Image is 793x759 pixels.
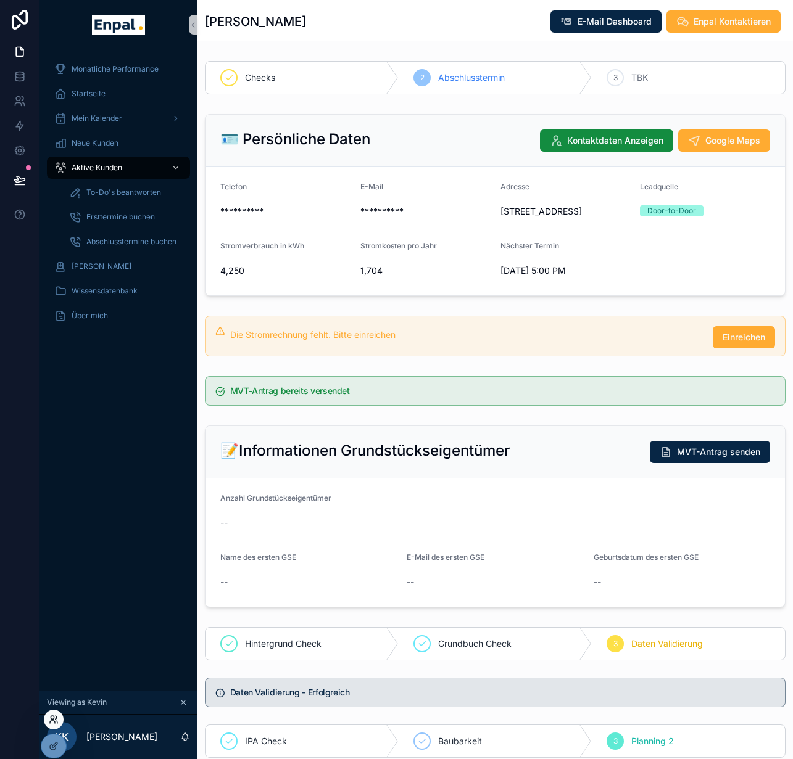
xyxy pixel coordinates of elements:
span: IPA Check [245,735,287,747]
span: Stromverbrauch in kWh [220,241,304,250]
span: TBK [631,72,648,84]
span: MVT-Antrag senden [677,446,760,458]
button: E-Mail Dashboard [550,10,662,33]
div: scrollable content [39,49,197,343]
span: 3 [613,73,618,83]
span: Leadquelle [640,182,678,191]
span: To-Do's beantworten [86,187,161,197]
span: Die Stromrechnung fehlt. Bitte einreichen [230,329,396,340]
a: Abschlusstermine buchen [62,231,190,253]
a: Ersttermine buchen [62,206,190,228]
span: -- [407,576,414,588]
span: E-Mail [360,182,383,191]
span: Geburtsdatum des ersten GSE [594,552,699,562]
span: Mein Kalender [72,113,122,123]
span: Über mich [72,311,108,321]
span: Anzahl Grundstückseigentümer [220,493,331,503]
span: 1,704 [360,265,491,277]
div: Door-to-Door [647,205,696,216]
span: Enpal Kontaktieren [694,15,771,28]
span: Grundbuch Check [438,638,512,650]
span: Aktive Kunden [72,163,122,173]
button: Google Maps [678,129,770,152]
button: Einreichen [713,326,775,348]
span: Abschlusstermin [438,72,505,84]
a: Startseite [47,83,190,105]
span: [STREET_ADDRESS] [500,205,631,218]
h5: MVT-Antrag bereits versendet [230,387,775,395]
span: Google Maps [705,134,760,147]
span: Daten Validierung [631,638,703,650]
h2: 🪪 Persönliche Daten [220,129,370,149]
span: Monatliche Performance [72,64,159,74]
img: App logo [92,15,144,35]
span: [DATE] 5:00 PM [500,265,631,277]
span: Neue Kunden [72,138,118,148]
span: Nächster Termin [500,241,559,250]
span: E-Mail Dashboard [578,15,652,28]
span: 3 [613,736,618,746]
span: Checks [245,72,275,84]
span: Telefon [220,182,247,191]
a: Wissensdatenbank [47,280,190,302]
span: Ersttermine buchen [86,212,155,222]
span: Planning 2 [631,735,674,747]
span: Startseite [72,89,106,99]
span: 2 [420,73,425,83]
span: 3 [613,639,618,649]
span: Hintergrund Check [245,638,322,650]
span: Name des ersten GSE [220,552,296,562]
a: Mein Kalender [47,107,190,129]
span: -- [594,576,601,588]
button: MVT-Antrag senden [650,441,770,463]
a: Aktive Kunden [47,157,190,179]
a: Neue Kunden [47,132,190,154]
a: Über mich [47,305,190,327]
span: [PERSON_NAME] [72,261,131,271]
button: Kontaktdaten Anzeigen [540,129,673,152]
span: Viewing as Kevin [47,697,107,707]
a: Monatliche Performance [47,58,190,80]
span: Baubarkeit [438,735,482,747]
span: Kontaktdaten Anzeigen [567,134,663,147]
span: Stromkosten pro Jahr [360,241,437,250]
span: Abschlusstermine buchen [86,237,176,247]
span: Wissensdatenbank [72,286,138,296]
span: 4,250 [220,265,351,277]
span: E-Mail des ersten GSE [407,552,484,562]
a: To-Do's beantworten [62,181,190,203]
button: Enpal Kontaktieren [666,10,781,33]
span: Adresse [500,182,529,191]
h5: Daten Validierung - Erfolgreich [230,688,775,697]
p: [PERSON_NAME] [86,731,157,743]
span: Einreichen [723,331,765,343]
span: -- [220,517,228,529]
span: -- [220,576,228,588]
h2: 📝Informationen Grundstückseigentümer [220,441,510,461]
a: [PERSON_NAME] [47,255,190,277]
div: Die Stromrechnung fehlt. Bitte einreichen [230,329,703,341]
h1: [PERSON_NAME] [205,13,306,30]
